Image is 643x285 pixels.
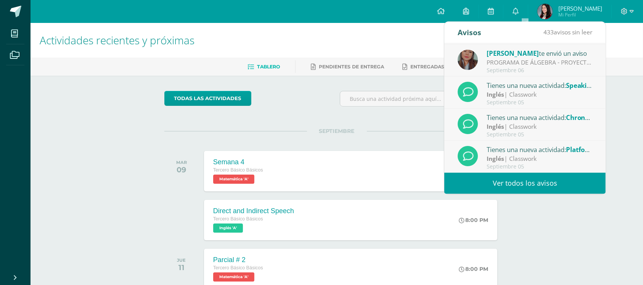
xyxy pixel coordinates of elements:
span: [PERSON_NAME] [487,49,539,58]
a: todas las Actividades [164,91,251,106]
div: Semana 4 [213,158,263,166]
span: Chronological Line [566,113,624,122]
span: SEPTIEMBRE [307,128,367,134]
strong: Inglés [487,154,504,163]
div: 11 [177,263,186,272]
span: Matemática 'A' [213,272,254,282]
span: Tercero Básico Básicos [213,167,263,173]
strong: Inglés [487,90,504,99]
a: Ver todos los avisos [444,173,606,194]
div: te envió un aviso [487,48,593,58]
div: | Classwork [487,90,593,99]
a: Pendientes de entrega [311,61,384,73]
a: Tablero [248,61,280,73]
div: Tienes una nueva actividad: [487,80,593,90]
img: 8a2858b850363fdaf7dcda19b1a5e52d.png [537,4,553,19]
div: Septiembre 05 [487,99,593,106]
div: Avisos [458,22,481,43]
strong: Inglés [487,122,504,131]
span: avisos sin leer [543,28,592,36]
div: PROGRAMA DE ÁLGEBRA - PROYECTO 8: Buena tarde, se envían las hojas de trabajo del Proyecto 8 de Á... [487,58,593,67]
span: Tercero Básico Básicos [213,216,263,222]
div: Tienes una nueva actividad: [487,144,593,154]
div: | Classwork [487,122,593,131]
span: Pendientes de entrega [319,64,384,70]
div: 09 [176,165,187,174]
div: | Classwork [487,154,593,163]
div: Septiembre 05 [487,131,593,138]
div: 8:00 PM [459,266,488,272]
div: Parcial # 2 [213,256,263,264]
img: 56a73a1a4f15c79f6dbfa4a08ea075c8.png [458,50,478,70]
span: Platform [566,145,594,154]
span: Matemática 'A' [213,175,254,184]
span: [PERSON_NAME] [558,5,602,12]
div: JUE [177,257,186,263]
span: Inglés 'A' [213,223,243,233]
div: Septiembre 06 [487,67,593,74]
span: Mi Perfil [558,11,602,18]
span: Tablero [257,64,280,70]
a: Entregadas [402,61,444,73]
span: Actividades recientes y próximas [40,33,195,47]
span: Speaking Activity [566,81,621,90]
div: 8:00 PM [459,217,488,223]
span: 433 [543,28,554,36]
div: Septiembre 05 [487,164,593,170]
div: MAR [176,160,187,165]
div: Direct and Indirect Speech [213,207,294,215]
div: Tienes una nueva actividad: [487,112,593,122]
span: Entregadas [410,64,444,70]
span: Tercero Básico Básicos [213,265,263,270]
input: Busca una actividad próxima aquí... [340,91,509,106]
